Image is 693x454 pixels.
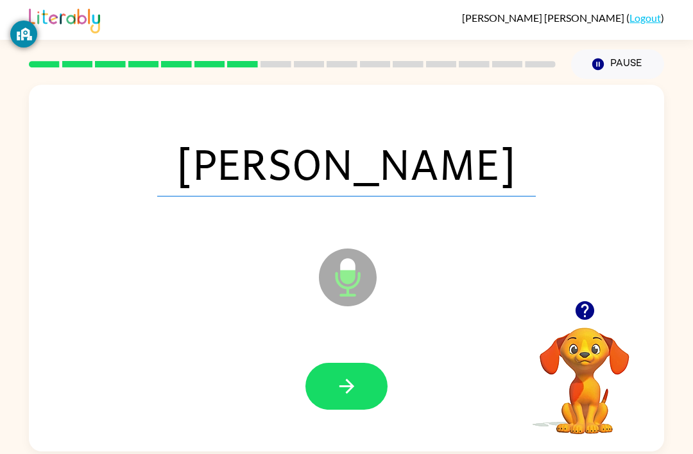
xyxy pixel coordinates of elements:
span: [PERSON_NAME] [157,130,536,196]
span: [PERSON_NAME] [PERSON_NAME] [462,12,626,24]
button: GoGuardian Privacy Information [10,21,37,48]
video: Your browser must support playing .mp4 files to use Literably. Please try using another browser. [520,308,649,436]
button: Pause [571,49,664,79]
img: Literably [29,5,100,33]
div: ( ) [462,12,664,24]
a: Logout [629,12,661,24]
